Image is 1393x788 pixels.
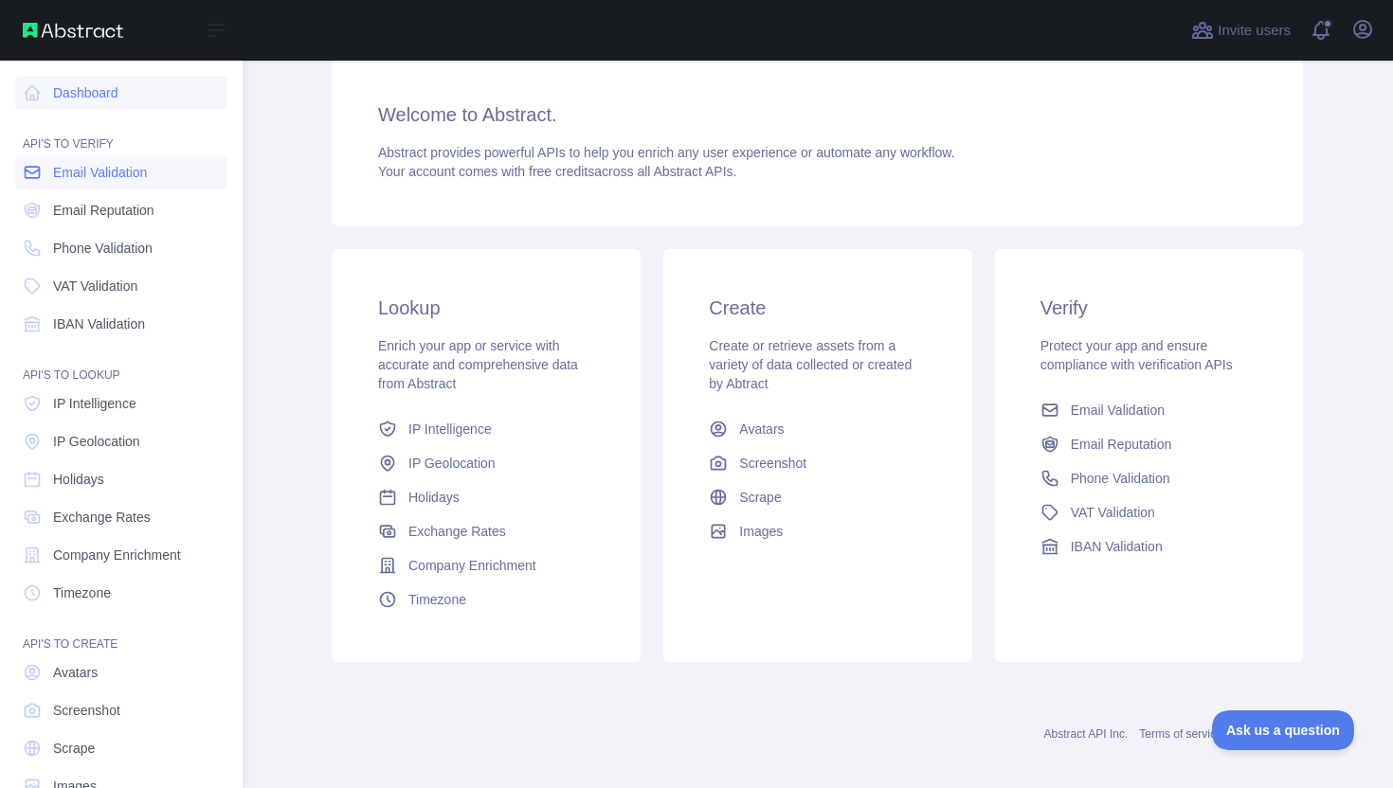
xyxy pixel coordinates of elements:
[15,500,227,534] a: Exchange Rates
[53,201,154,220] span: Email Reputation
[53,739,95,758] span: Scrape
[371,412,603,446] a: IP Intelligence
[1139,727,1221,741] a: Terms of service
[1040,338,1233,372] span: Protect your app and ensure compliance with verification APIs
[15,655,227,689] a: Avatars
[378,145,955,160] span: Abstract provides powerful APIs to help you enrich any user experience or automate any workflow.
[371,446,603,480] a: IP Geolocation
[53,394,136,413] span: IP Intelligence
[739,420,784,439] span: Avatars
[378,295,595,321] h3: Lookup
[739,454,806,473] span: Screenshot
[53,701,120,720] span: Screenshot
[15,114,227,152] div: API'S TO VERIFY
[15,731,227,765] a: Scrape
[408,420,492,439] span: IP Intelligence
[1071,401,1165,420] span: Email Validation
[1044,727,1129,741] a: Abstract API Inc.
[1187,15,1294,45] button: Invite users
[701,480,933,514] a: Scrape
[529,164,594,179] span: free credits
[701,446,933,480] a: Screenshot
[15,193,227,227] a: Email Reputation
[709,338,912,391] span: Create or retrieve assets from a variety of data collected or created by Abtract
[408,522,506,541] span: Exchange Rates
[739,522,783,541] span: Images
[371,548,603,582] a: Company Enrichment
[701,412,933,446] a: Avatars
[15,76,227,110] a: Dashboard
[408,454,496,473] span: IP Geolocation
[15,269,227,303] a: VAT Validation
[378,338,578,391] span: Enrich your app or service with accurate and comprehensive data from Abstract
[371,514,603,548] a: Exchange Rates
[408,590,466,609] span: Timezone
[371,582,603,617] a: Timezone
[15,462,227,496] a: Holidays
[1033,495,1265,529] a: VAT Validation
[15,614,227,652] div: API'S TO CREATE
[1071,469,1170,488] span: Phone Validation
[53,163,147,182] span: Email Validation
[53,314,145,333] span: IBAN Validation
[15,576,227,610] a: Timezone
[1218,20,1291,42] span: Invite users
[1071,435,1172,454] span: Email Reputation
[15,424,227,458] a: IP Geolocation
[15,386,227,421] a: IP Intelligence
[15,307,227,341] a: IBAN Validation
[378,101,1257,128] h3: Welcome to Abstract.
[1033,393,1265,427] a: Email Validation
[739,488,781,507] span: Scrape
[378,164,736,179] span: Your account comes with across all Abstract APIs.
[701,514,933,548] a: Images
[371,480,603,514] a: Holidays
[15,231,227,265] a: Phone Validation
[1071,503,1155,522] span: VAT Validation
[53,508,151,527] span: Exchange Rates
[23,23,123,38] img: Abstract API
[408,556,536,575] span: Company Enrichment
[1040,295,1257,321] h3: Verify
[15,538,227,572] a: Company Enrichment
[408,488,460,507] span: Holidays
[53,663,98,682] span: Avatars
[1212,710,1355,750] iframe: Toggle Customer Support
[53,470,104,489] span: Holidays
[709,295,926,321] h3: Create
[53,239,153,258] span: Phone Validation
[53,432,140,451] span: IP Geolocation
[15,155,227,189] a: Email Validation
[15,345,227,383] div: API'S TO LOOKUP
[1033,427,1265,461] a: Email Reputation
[1071,537,1163,556] span: IBAN Validation
[1033,529,1265,564] a: IBAN Validation
[53,583,111,602] span: Timezone
[53,277,137,295] span: VAT Validation
[15,693,227,727] a: Screenshot
[1033,461,1265,495] a: Phone Validation
[53,546,181,564] span: Company Enrichment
